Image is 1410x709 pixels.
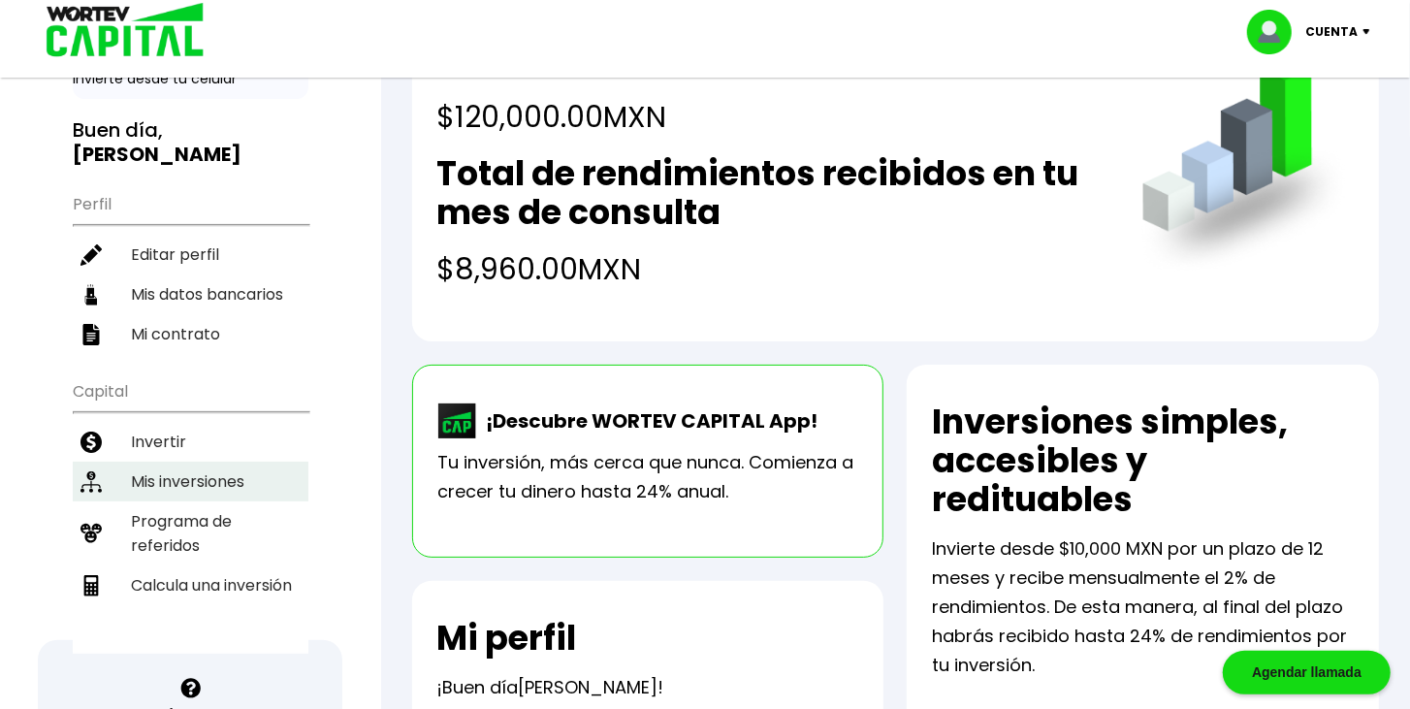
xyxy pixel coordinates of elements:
[73,274,308,314] a: Mis datos bancarios
[73,462,308,501] a: Mis inversiones
[438,403,477,438] img: wortev-capital-app-icon
[1247,10,1305,54] img: profile-image
[932,534,1354,680] p: Invierte desde $10,000 MXN por un plazo de 12 meses y recibe mensualmente el 2% de rendimientos. ...
[80,432,102,453] img: invertir-icon.b3b967d7.svg
[73,69,308,89] p: Invierte desde tu celular
[73,118,308,167] h3: Buen día,
[80,575,102,596] img: calculadora-icon.17d418c4.svg
[437,41,924,80] h2: Total de inversiones activas
[80,324,102,345] img: contrato-icon.f2db500c.svg
[80,284,102,306] img: datos-icon.10cf9172.svg
[73,565,308,605] a: Calcula una inversión
[1305,17,1358,47] p: Cuenta
[73,182,308,354] ul: Perfil
[438,448,858,506] p: Tu inversión, más cerca que nunca. Comienza a crecer tu dinero hasta 24% anual.
[437,247,1104,291] h4: $8,960.00 MXN
[437,154,1104,232] h2: Total de rendimientos recibidos en tu mes de consulta
[437,95,924,139] h4: $120,000.00 MXN
[1134,56,1354,276] img: grafica.516fef24.png
[80,244,102,266] img: editar-icon.952d3147.svg
[932,403,1354,519] h2: Inversiones simples, accesibles y redituables
[80,471,102,493] img: inversiones-icon.6695dc30.svg
[73,422,308,462] a: Invertir
[437,673,664,702] p: ¡Buen día !
[73,235,308,274] a: Editar perfil
[73,501,308,565] a: Programa de referidos
[1358,29,1384,35] img: icon-down
[73,314,308,354] a: Mi contrato
[437,619,577,658] h2: Mi perfil
[73,370,308,654] ul: Capital
[73,141,241,168] b: [PERSON_NAME]
[477,406,818,435] p: ¡Descubre WORTEV CAPITAL App!
[519,675,658,699] span: [PERSON_NAME]
[1223,651,1391,694] div: Agendar llamada
[80,523,102,544] img: recomiendanos-icon.9b8e9327.svg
